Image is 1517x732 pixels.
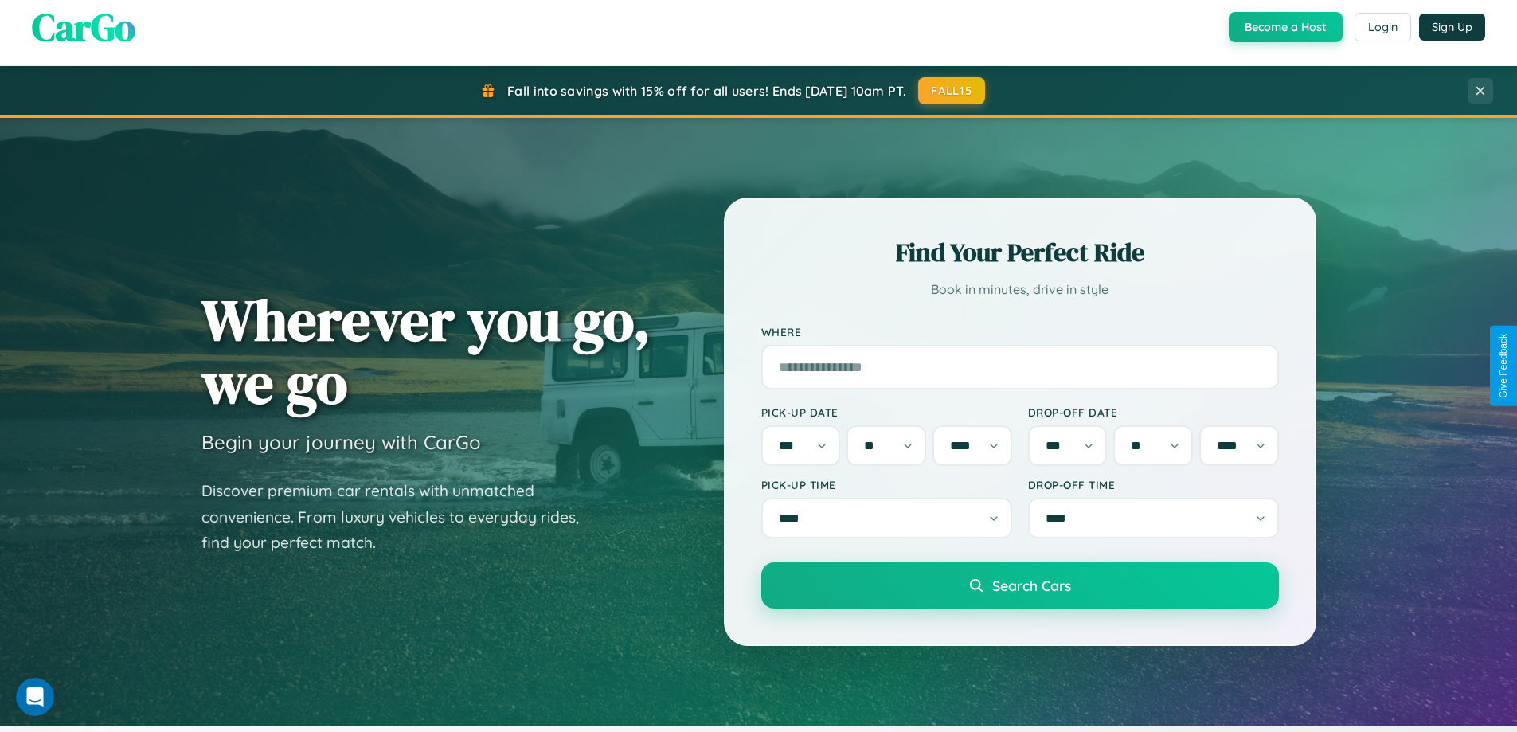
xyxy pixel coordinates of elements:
span: CarGo [32,1,135,53]
iframe: Intercom live chat [16,678,54,716]
label: Pick-up Time [761,478,1012,491]
h3: Begin your journey with CarGo [201,430,481,454]
span: Search Cars [992,577,1071,594]
h2: Find Your Perfect Ride [761,235,1279,270]
label: Drop-off Date [1028,405,1279,419]
h1: Wherever you go, we go [201,288,651,414]
button: Sign Up [1419,14,1485,41]
div: Give Feedback [1498,334,1509,398]
p: Discover premium car rentals with unmatched convenience. From luxury vehicles to everyday rides, ... [201,478,600,556]
button: Search Cars [761,562,1279,609]
label: Pick-up Date [761,405,1012,419]
p: Book in minutes, drive in style [761,278,1279,301]
button: Become a Host [1229,12,1343,42]
button: FALL15 [918,77,985,104]
span: Fall into savings with 15% off for all users! Ends [DATE] 10am PT. [507,83,906,99]
button: Login [1355,13,1411,41]
label: Drop-off Time [1028,478,1279,491]
label: Where [761,325,1279,339]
